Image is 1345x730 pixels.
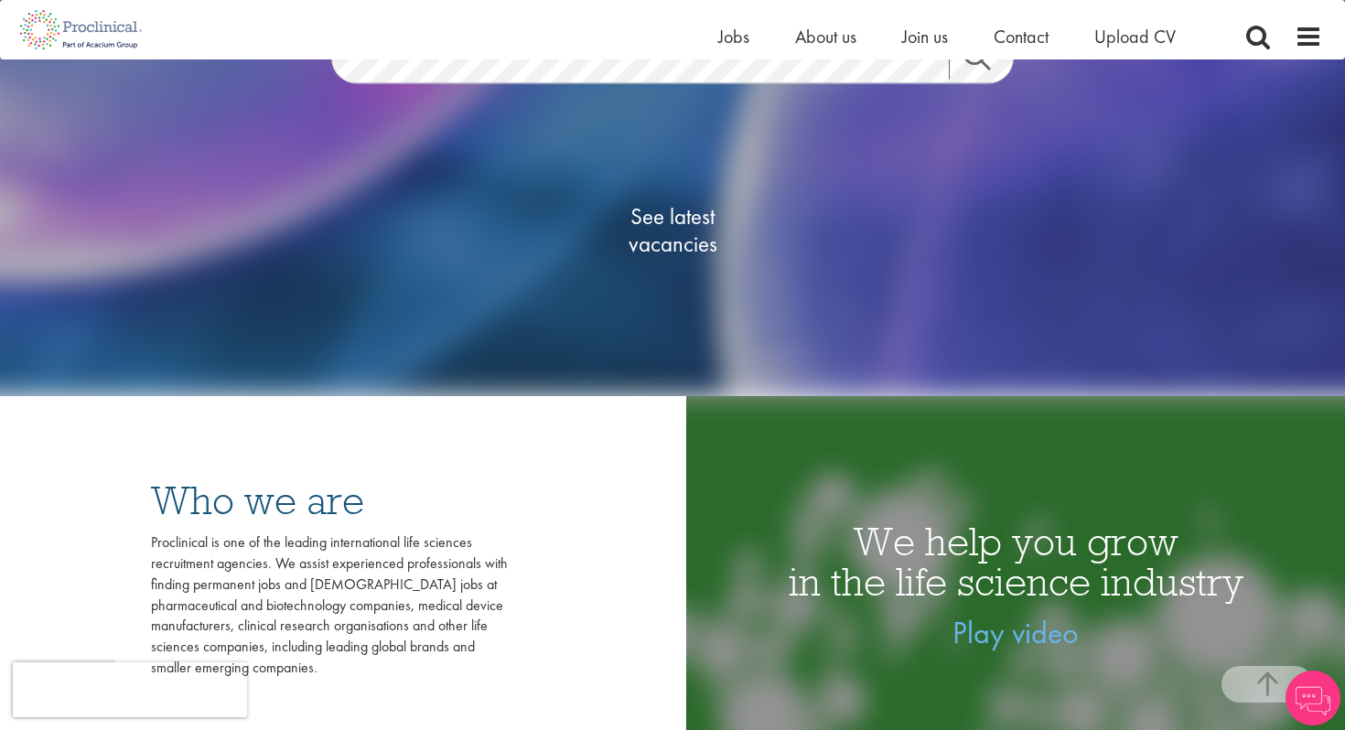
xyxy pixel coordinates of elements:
a: About us [795,25,856,48]
a: Jobs [718,25,749,48]
a: Contact [994,25,1049,48]
a: Job search submit button [949,42,1028,79]
a: Upload CV [1094,25,1176,48]
h1: We help you grow in the life science industry [686,521,1345,602]
iframe: reCAPTCHA [13,662,247,717]
h3: Who we are [151,480,508,521]
a: See latestvacancies [581,129,764,330]
a: Join us [902,25,948,48]
span: See latest vacancies [581,202,764,257]
a: Play video [952,613,1079,652]
div: Proclinical is one of the leading international life sciences recruitment agencies. We assist exp... [151,532,508,679]
img: Chatbot [1286,671,1340,725]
